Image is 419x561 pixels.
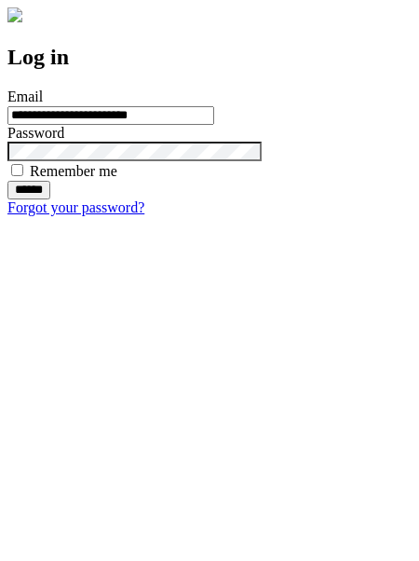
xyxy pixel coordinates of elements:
[7,7,22,22] img: logo-4e3dc11c47720685a147b03b5a06dd966a58ff35d612b21f08c02c0306f2b779.png
[7,89,43,104] label: Email
[7,199,144,215] a: Forgot your password?
[30,163,117,179] label: Remember me
[7,125,64,141] label: Password
[7,45,412,70] h2: Log in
